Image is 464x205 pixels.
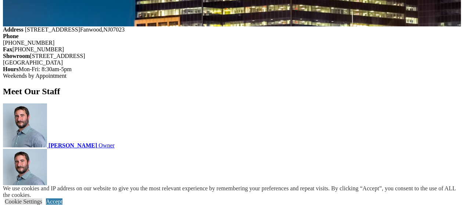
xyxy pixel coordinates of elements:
[5,198,42,205] a: Cookie Settings
[3,53,30,59] strong: Showroom
[104,26,110,33] span: NJ
[80,26,102,33] span: Fanwood
[3,185,464,198] div: We use cookies and IP address on our website to give you the most relevant experience by remember...
[3,149,47,193] img: Closet Factory owner Drew Kirchner
[3,40,461,46] div: [PHONE_NUMBER]
[110,26,125,33] span: 07023
[3,53,461,66] div: [STREET_ADDRESS] [GEOGRAPHIC_DATA]
[3,46,461,53] div: [PHONE_NUMBER]
[3,103,461,149] a: Closet Factory owner Drew Kirchner [PERSON_NAME] Owner
[3,33,19,39] strong: Phone
[3,26,461,33] div: ,
[48,142,97,149] strong: [PERSON_NAME]
[3,46,12,52] strong: Fax
[98,142,115,149] span: Owner
[3,66,461,79] div: Mon-Fri: 8:30am-5pm Weekends by Appointment
[46,198,62,205] a: Accept
[3,87,461,96] h2: Meet Our Staff
[3,103,47,147] img: Closet Factory owner Drew Kirchner
[3,26,24,33] strong: Address
[25,26,80,33] span: [STREET_ADDRESS]
[3,66,19,72] strong: Hours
